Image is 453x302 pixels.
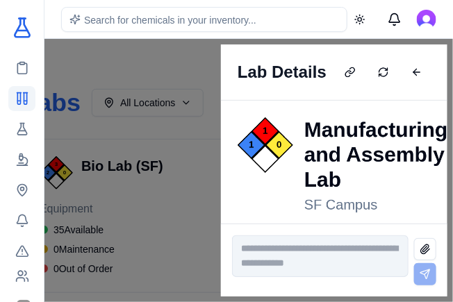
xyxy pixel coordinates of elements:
[263,124,267,138] span: 1
[238,61,327,83] div: Lab Details
[277,138,281,152] span: 0
[417,10,436,29] button: Open user button
[249,138,254,152] span: 1
[381,6,409,33] button: Messages
[347,7,372,32] button: Toggle theme
[84,15,256,26] span: Search for chemicals in your inventory...
[417,10,436,29] img: Lois Tolvinski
